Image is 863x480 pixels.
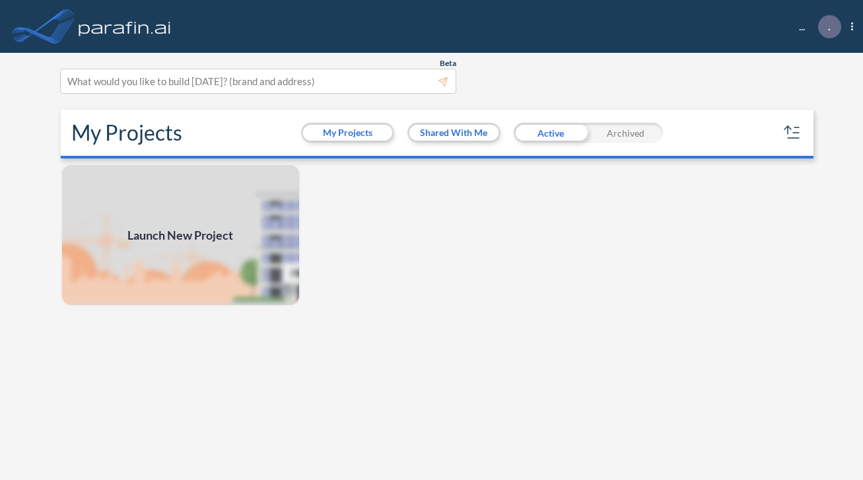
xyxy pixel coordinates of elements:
[514,123,588,143] div: Active
[127,226,233,244] span: Launch New Project
[828,20,831,32] p: .
[782,122,803,143] button: sort
[440,58,456,69] span: Beta
[71,120,182,145] h2: My Projects
[588,123,663,143] div: Archived
[76,13,174,40] img: logo
[303,125,392,141] button: My Projects
[61,164,301,306] img: add
[409,125,499,141] button: Shared With Me
[779,15,853,38] div: ...
[61,164,301,306] a: Launch New Project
